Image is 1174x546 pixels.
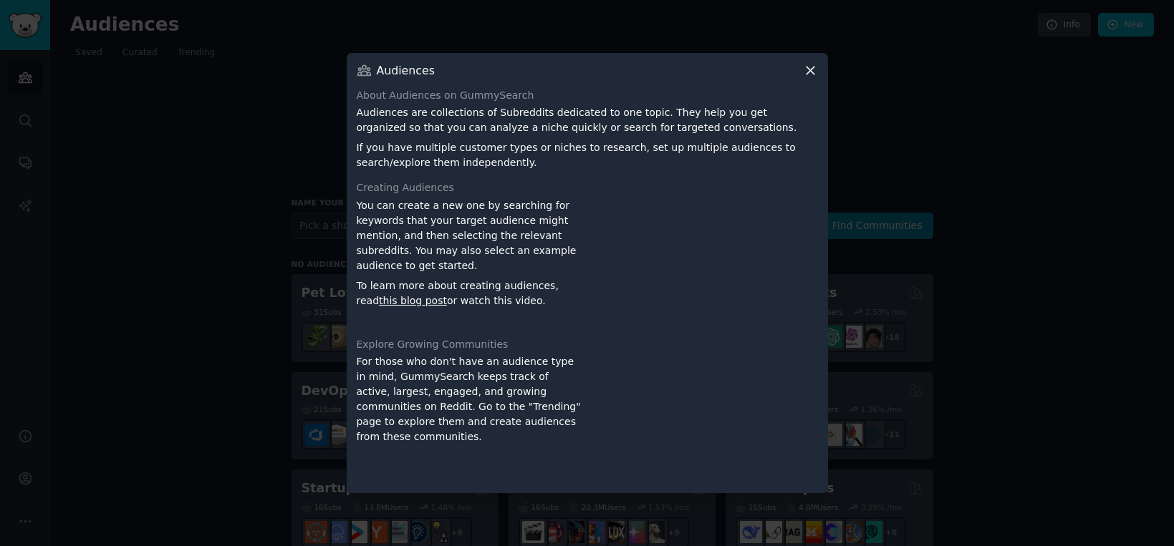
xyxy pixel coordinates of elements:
[357,140,818,170] p: If you have multiple customer types or niches to research, set up multiple audiences to search/ex...
[357,88,818,103] div: About Audiences on GummySearch
[377,63,435,78] h3: Audiences
[592,198,818,327] iframe: YouTube video player
[357,278,582,308] p: To learn more about creating audiences, read or watch this video.
[357,198,582,273] p: You can create a new one by searching for keywords that your target audience might mention, and t...
[357,105,818,135] p: Audiences are collections of Subreddits dedicated to one topic. They help you get organized so th...
[592,354,818,483] iframe: YouTube video player
[357,337,818,352] div: Explore Growing Communities
[357,354,582,483] div: For those who don't have an audience type in mind, GummySearch keeps track of active, largest, en...
[357,180,818,195] div: Creating Audiences
[379,295,447,306] a: this blog post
